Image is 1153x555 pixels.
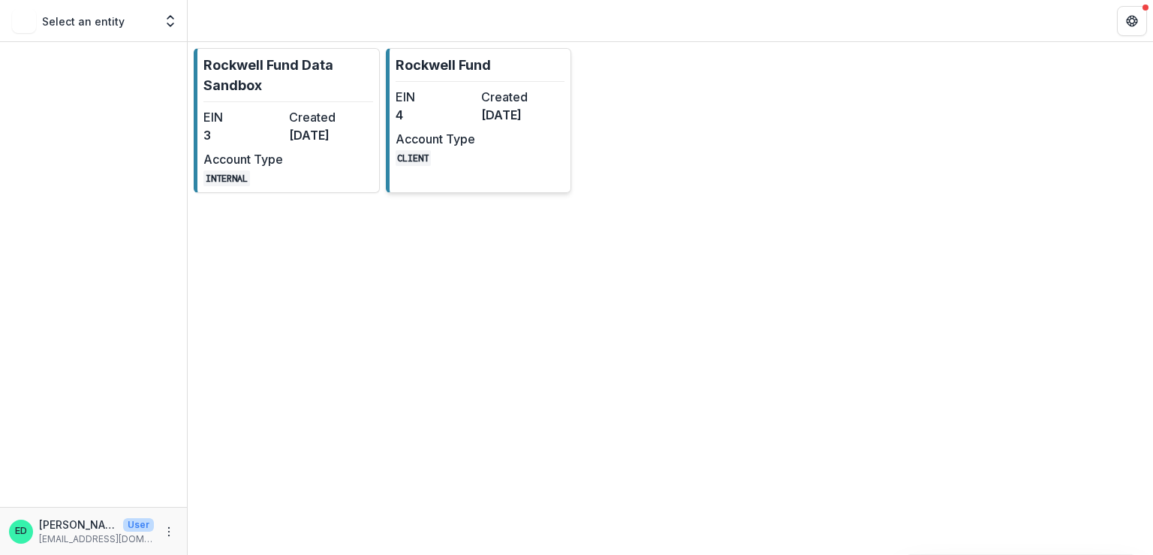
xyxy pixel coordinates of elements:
[203,126,283,144] dd: 3
[396,106,475,124] dd: 4
[39,532,154,546] p: [EMAIL_ADDRESS][DOMAIN_NAME]
[203,170,250,186] code: INTERNAL
[1117,6,1147,36] button: Get Help
[289,126,369,144] dd: [DATE]
[123,518,154,532] p: User
[160,523,178,541] button: More
[481,88,561,106] dt: Created
[289,108,369,126] dt: Created
[481,106,561,124] dd: [DATE]
[15,526,27,536] div: Estevan D. Delgado
[396,55,491,75] p: Rockwell Fund
[396,150,432,166] code: CLIENT
[42,14,125,29] p: Select an entity
[160,6,181,36] button: Open entity switcher
[203,150,283,168] dt: Account Type
[203,55,373,95] p: Rockwell Fund Data Sandbox
[396,88,475,106] dt: EIN
[203,108,283,126] dt: EIN
[194,48,380,193] a: Rockwell Fund Data SandboxEIN3Created[DATE]Account TypeINTERNAL
[12,9,36,33] img: Select an entity
[396,130,475,148] dt: Account Type
[39,517,117,532] p: [PERSON_NAME]
[386,48,572,193] a: Rockwell FundEIN4Created[DATE]Account TypeCLIENT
